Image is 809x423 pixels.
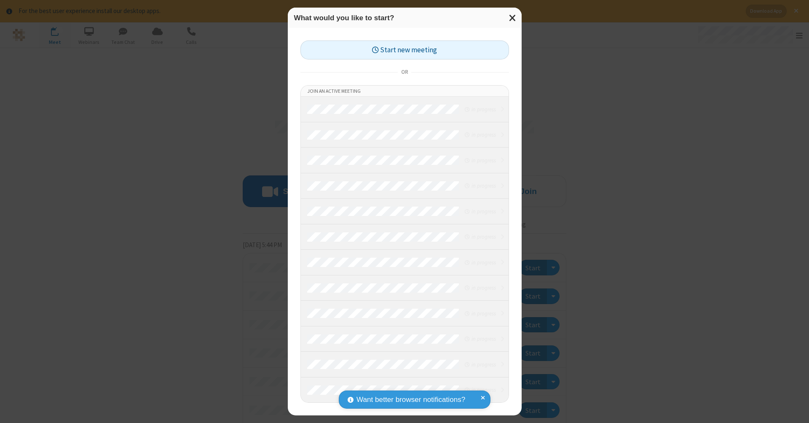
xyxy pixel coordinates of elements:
em: in progress [465,182,496,190]
em: in progress [465,361,496,369]
button: Close modal [504,8,522,28]
em: in progress [465,105,496,113]
em: in progress [465,207,496,216]
button: Start new meeting [300,40,509,59]
em: in progress [465,284,496,292]
em: in progress [465,310,496,318]
span: Want better browser notifications? [356,394,465,405]
em: in progress [465,386,496,394]
em: in progress [465,233,496,241]
span: or [398,67,411,78]
em: in progress [465,131,496,139]
em: in progress [465,156,496,164]
em: in progress [465,335,496,343]
li: Join an active meeting [301,86,509,97]
em: in progress [465,259,496,267]
h3: What would you like to start? [294,14,515,22]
